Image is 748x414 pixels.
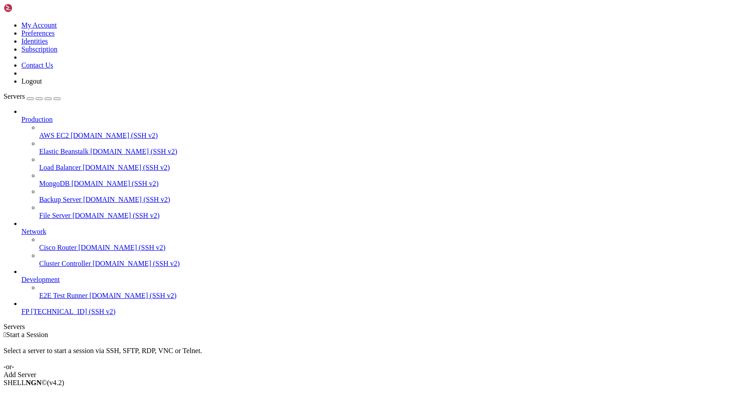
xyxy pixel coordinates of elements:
[21,276,744,284] a: Development
[4,92,61,100] a: Servers
[21,37,48,45] a: Identities
[21,308,744,316] a: FP [TECHNICAL_ID] (SSH v2)
[39,180,69,187] span: MongoDB
[6,331,48,338] span: Start a Session
[21,61,53,69] a: Contact Us
[39,164,81,171] span: Load Balancer
[39,244,77,251] span: Cisco Router
[39,260,91,267] span: Cluster Controller
[39,212,71,219] span: File Server
[21,228,744,236] a: Network
[39,132,69,139] span: AWS EC2
[21,268,744,300] li: Development
[4,92,25,100] span: Servers
[39,140,744,156] li: Elastic Beanstalk [DOMAIN_NAME] (SSH v2)
[93,260,180,267] span: [DOMAIN_NAME] (SSH v2)
[21,228,46,235] span: Network
[21,108,744,220] li: Production
[21,116,53,123] span: Production
[71,180,159,187] span: [DOMAIN_NAME] (SSH v2)
[21,116,744,124] a: Production
[39,284,744,300] li: E2E Test Runner [DOMAIN_NAME] (SSH v2)
[83,196,171,203] span: [DOMAIN_NAME] (SSH v2)
[39,260,744,268] a: Cluster Controller [DOMAIN_NAME] (SSH v2)
[21,220,744,268] li: Network
[4,379,64,386] span: SHELL ©
[26,379,42,386] b: NGN
[39,188,744,204] li: Backup Server [DOMAIN_NAME] (SSH v2)
[71,132,158,139] span: [DOMAIN_NAME] (SSH v2)
[39,292,88,299] span: E2E Test Runner
[31,308,115,315] span: [TECHNICAL_ID] (SSH v2)
[21,45,57,53] a: Subscription
[39,196,81,203] span: Backup Server
[90,148,178,155] span: [DOMAIN_NAME] (SSH v2)
[21,21,57,29] a: My Account
[39,212,744,220] a: File Server [DOMAIN_NAME] (SSH v2)
[39,124,744,140] li: AWS EC2 [DOMAIN_NAME] (SSH v2)
[39,148,744,156] a: Elastic Beanstalk [DOMAIN_NAME] (SSH v2)
[78,244,166,251] span: [DOMAIN_NAME] (SSH v2)
[39,196,744,204] a: Backup Server [DOMAIN_NAME] (SSH v2)
[39,148,89,155] span: Elastic Beanstalk
[39,132,744,140] a: AWS EC2 [DOMAIN_NAME] (SSH v2)
[4,323,744,331] div: Servers
[39,172,744,188] li: MongoDB [DOMAIN_NAME] (SSH v2)
[39,156,744,172] li: Load Balancer [DOMAIN_NAME] (SSH v2)
[39,236,744,252] li: Cisco Router [DOMAIN_NAME] (SSH v2)
[73,212,160,219] span: [DOMAIN_NAME] (SSH v2)
[21,276,60,283] span: Development
[39,180,744,188] a: MongoDB [DOMAIN_NAME] (SSH v2)
[21,77,42,85] a: Logout
[4,371,744,379] div: Add Server
[39,252,744,268] li: Cluster Controller [DOMAIN_NAME] (SSH v2)
[4,339,744,371] div: Select a server to start a session via SSH, SFTP, RDP, VNC or Telnet. -or-
[21,300,744,316] li: FP [TECHNICAL_ID] (SSH v2)
[89,292,177,299] span: [DOMAIN_NAME] (SSH v2)
[21,29,55,37] a: Preferences
[4,331,6,338] span: 
[83,164,170,171] span: [DOMAIN_NAME] (SSH v2)
[47,379,65,386] span: 4.2.0
[39,164,744,172] a: Load Balancer [DOMAIN_NAME] (SSH v2)
[21,308,29,315] span: FP
[39,244,744,252] a: Cisco Router [DOMAIN_NAME] (SSH v2)
[39,292,744,300] a: E2E Test Runner [DOMAIN_NAME] (SSH v2)
[4,4,55,12] img: Shellngn
[39,204,744,220] li: File Server [DOMAIN_NAME] (SSH v2)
